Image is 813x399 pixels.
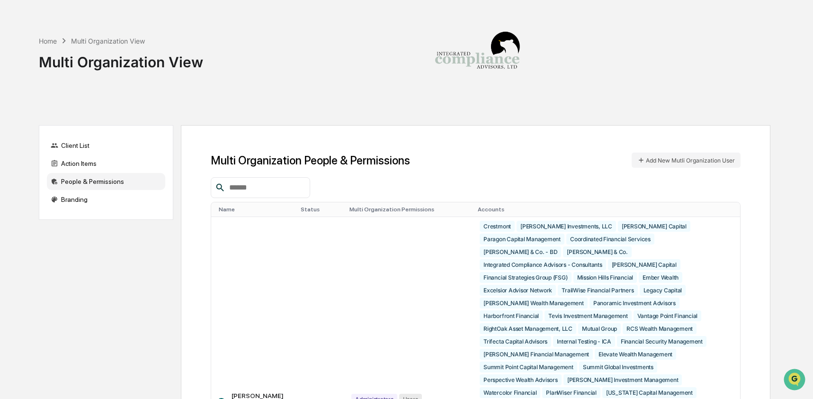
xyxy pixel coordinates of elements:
span: Data Lookup [19,137,60,147]
p: How can we help? [9,20,172,35]
div: Financial Security Management [617,336,706,347]
span: Attestations [78,119,117,129]
a: 🖐️Preclearance [6,116,65,133]
div: Toggle SortBy [349,206,470,213]
div: Coordinated Financial Services [566,234,654,245]
div: [PERSON_NAME] Wealth Management [480,298,588,308]
div: Elevate Wealth Management [595,349,676,360]
button: Start new chat [161,75,172,87]
div: Client List [47,137,165,154]
span: Pylon [94,161,115,168]
div: Watercolor Financial [480,387,540,398]
div: Toggle SortBy [478,206,716,213]
div: Legacy Capital [640,285,686,296]
div: Multi Organization View [71,37,145,45]
div: [PERSON_NAME] Investment Management [563,374,682,385]
div: We're available if you need us! [32,82,120,90]
div: [PERSON_NAME] & Co. [563,246,631,257]
a: 🔎Data Lookup [6,134,63,151]
a: 🗄️Attestations [65,116,121,133]
div: [PERSON_NAME] Investments, LLC [517,221,616,232]
div: [PERSON_NAME] & Co. - BD [480,246,561,257]
div: RightOak Asset Management, LLC [480,323,576,334]
div: PlanWiser Financial [542,387,600,398]
div: Mission Hills Financial [573,272,637,283]
div: Ember Wealth [639,272,682,283]
div: Vantage Point Financial [634,310,701,321]
div: Integrated Compliance Advisors - Consultants [480,259,606,270]
div: Toggle SortBy [219,206,294,213]
div: 🔎 [9,138,17,146]
div: Financial Strategies Group (FSG) [480,272,571,283]
h1: Multi Organization People & Permissions [211,154,410,167]
div: Crestmont [480,221,515,232]
img: Integrated Compliance Advisors [430,8,525,102]
div: Panoramic Investment Advisors [590,298,679,308]
div: Tevis Investment Management [545,310,632,321]
div: Trifecta Capital Advisors [480,336,551,347]
div: Start new chat [32,73,155,82]
div: Harborfront Financial [480,310,543,321]
button: Add New Mutli Organization User [632,153,741,168]
div: Action Items [47,155,165,172]
div: Branding [47,191,165,208]
div: 🗄️ [69,120,76,128]
div: Toggle SortBy [301,206,342,213]
div: Paragon Capital Management [480,234,564,245]
div: Multi Organization View [39,46,203,71]
div: Summit Point Capital Management [480,362,577,372]
div: RCS Wealth Management [623,323,697,334]
div: TrailWise Financial Partners [558,285,637,296]
div: 🖐️ [9,120,17,128]
div: Home [39,37,57,45]
img: 1746055101610-c473b297-6a78-478c-a979-82029cc54cd1 [9,73,27,90]
div: People & Permissions [47,173,165,190]
iframe: Open customer support [783,368,808,393]
div: Toggle SortBy [727,206,736,213]
div: [PERSON_NAME] Financial Management [480,349,593,360]
div: [PERSON_NAME] Capital [608,259,680,270]
div: [US_STATE] Capital Management [602,387,697,398]
div: Perspective Wealth Advisors [480,374,562,385]
span: Preclearance [19,119,61,129]
div: Internal Testing - ICA [553,336,615,347]
div: Mutual Group [578,323,621,334]
div: [PERSON_NAME] Capital [618,221,690,232]
div: Excelsior Advisor Network [480,285,556,296]
a: Powered byPylon [67,160,115,168]
div: Summit Global Investments [579,362,657,372]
